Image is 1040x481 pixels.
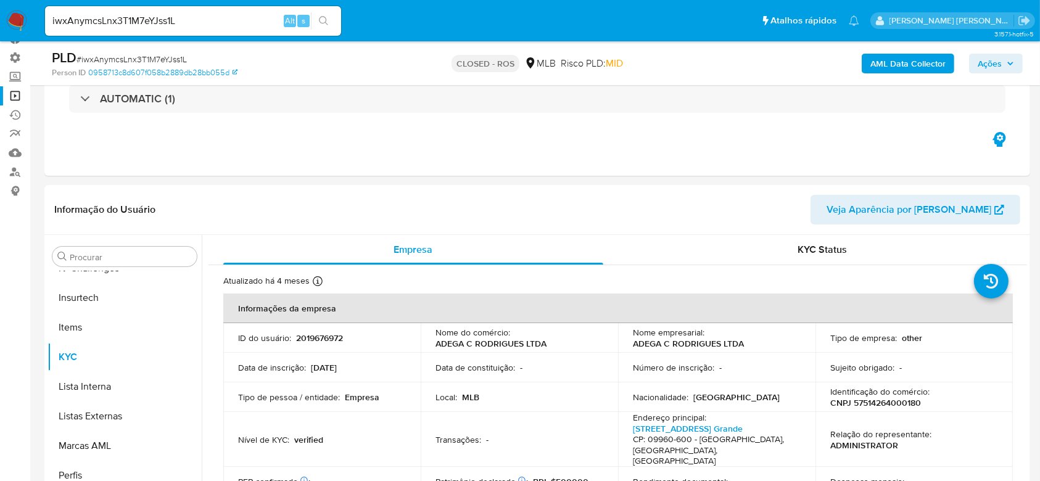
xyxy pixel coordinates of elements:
p: verified [294,434,323,445]
p: [DATE] [311,362,337,373]
p: andrea.asantos@mercadopago.com.br [889,15,1014,27]
button: Items [47,313,202,342]
span: Atalhos rápidos [770,14,836,27]
p: other [902,332,922,343]
h3: AUTOMATIC (1) [100,92,175,105]
span: KYC Status [798,242,847,257]
p: Atualizado há 4 meses [223,275,310,287]
p: - [520,362,522,373]
p: Número de inscrição : [633,362,714,373]
p: Data de constituição : [435,362,515,373]
button: Lista Interna [47,372,202,401]
p: Nacionalidade : [633,392,688,403]
p: Identificação do comércio : [830,386,930,397]
a: [STREET_ADDRESS] Grande [633,422,743,435]
input: Procurar [70,252,192,263]
span: Veja Aparência por [PERSON_NAME] [827,195,991,224]
button: KYC [47,342,202,372]
p: Nome do comércio : [435,327,510,338]
p: Empresa [345,392,379,403]
button: Ações [969,54,1023,73]
p: ADMINISTRATOR [830,440,898,451]
p: Nível de KYC : [238,434,289,445]
button: Listas Externas [47,401,202,431]
input: Pesquise usuários ou casos... [45,13,341,29]
p: Tipo de pessoa / entidade : [238,392,340,403]
p: - [899,362,902,373]
b: PLD [52,47,76,67]
button: Veja Aparência por [PERSON_NAME] [811,195,1020,224]
p: CLOSED - ROS [452,55,519,72]
p: Endereço principal : [633,412,706,423]
span: MID [606,56,623,70]
h1: Informação do Usuário [54,203,155,216]
span: # iwxAnymcsLnx3T1M7eYJss1L [76,53,187,65]
button: search-icon [311,12,336,30]
p: Tipo de empresa : [830,332,897,343]
a: Sair [1018,14,1031,27]
button: AML Data Collector [862,54,954,73]
span: Empresa [394,242,432,257]
button: Marcas AML [47,431,202,461]
p: Relação do representante : [830,429,931,440]
p: [GEOGRAPHIC_DATA] [693,392,780,403]
p: Nome empresarial : [633,327,704,338]
p: ADEGA C RODRIGUES LTDA [633,338,744,349]
p: 2019676972 [296,332,343,343]
p: Local : [435,392,457,403]
b: AML Data Collector [870,54,946,73]
p: Transações : [435,434,481,445]
p: MLB [462,392,479,403]
div: MLB [524,57,556,70]
p: ID do usuário : [238,332,291,343]
p: Sujeito obrigado : [830,362,894,373]
button: Procurar [57,252,67,261]
th: Informações da empresa [223,294,1013,323]
b: Person ID [52,67,86,78]
p: CNPJ 57514264000180 [830,397,921,408]
span: Ações [978,54,1002,73]
p: - [719,362,722,373]
span: 3.157.1-hotfix-5 [994,29,1034,39]
a: 0958713c8d607f058b2889db28bb055d [88,67,237,78]
button: Insurtech [47,283,202,313]
p: ADEGA C RODRIGUES LTDA [435,338,547,349]
p: - [486,434,489,445]
p: Data de inscrição : [238,362,306,373]
span: Risco PLD: [561,57,623,70]
a: Notificações [849,15,859,26]
div: AUTOMATIC (1) [69,84,1005,113]
span: Alt [285,15,295,27]
span: s [302,15,305,27]
h4: CP: 09960-600 - [GEOGRAPHIC_DATA], [GEOGRAPHIC_DATA], [GEOGRAPHIC_DATA] [633,434,796,467]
